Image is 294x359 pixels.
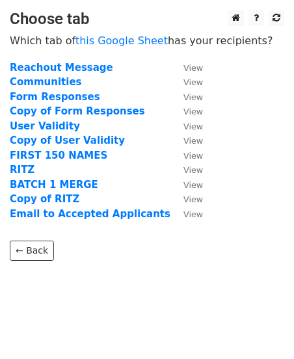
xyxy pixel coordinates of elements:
[75,34,168,47] a: this Google Sheet
[170,193,203,205] a: View
[183,180,203,190] small: View
[183,77,203,87] small: View
[183,165,203,175] small: View
[10,120,80,132] a: User Validity
[10,76,82,88] a: Communities
[10,62,113,73] a: Reachout Message
[170,164,203,176] a: View
[170,91,203,103] a: View
[10,193,79,205] a: Copy of RITZ
[183,107,203,116] small: View
[10,150,107,161] a: FIRST 150 NAMES
[10,179,98,191] a: BATCH 1 MERGE
[10,164,34,176] a: RITZ
[170,179,203,191] a: View
[170,76,203,88] a: View
[183,63,203,73] small: View
[183,209,203,219] small: View
[10,241,54,261] a: ← Back
[183,92,203,102] small: View
[10,34,284,47] p: Which tab of has your recipients?
[170,208,203,220] a: View
[183,194,203,204] small: View
[10,105,145,117] a: Copy of Form Responses
[170,105,203,117] a: View
[183,122,203,131] small: View
[183,136,203,146] small: View
[10,208,170,220] a: Email to Accepted Applicants
[183,151,203,161] small: View
[10,10,284,29] h3: Choose tab
[170,150,203,161] a: View
[10,91,100,103] a: Form Responses
[170,62,203,73] a: View
[10,135,125,146] a: Copy of User Validity
[170,135,203,146] a: View
[170,120,203,132] a: View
